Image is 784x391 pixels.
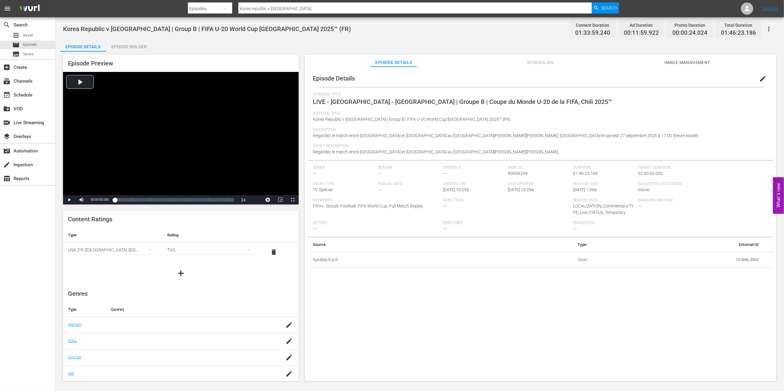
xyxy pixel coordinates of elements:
[313,182,375,187] span: Entry Type:
[313,144,765,149] span: Short Description
[308,237,494,252] th: Source
[68,60,113,67] span: Episode Preview
[508,171,528,176] span: 90959294
[3,105,10,113] span: VOD
[591,252,763,268] td: 131846_ENG
[573,203,634,215] span: LOCALIZATION_Commentary,TYPE_Live,STATUS_Temporary
[773,177,784,214] button: Open Feedback Widget
[313,226,316,231] span: ---
[573,182,635,187] span: Release Date:
[624,30,659,37] span: 00:11:59.922
[573,221,700,226] span: Producers
[63,72,299,204] div: Video Player
[443,187,469,192] span: [DATE] 10:29a
[313,92,765,97] span: External Title
[3,175,10,182] span: Reports
[162,228,262,243] th: Rating
[274,195,286,204] button: Picture-in-Picture
[313,117,511,122] span: Korea Republic v [GEOGRAPHIC_DATA] | Group B | FIFA U-20 World Cup [GEOGRAPHIC_DATA] 2025™ (FR)
[3,147,10,155] span: Automation
[3,21,10,29] span: Search
[313,187,332,192] span: TV Special
[3,161,10,168] span: Ingestion
[508,187,534,192] span: [DATE] 10:29a
[313,221,440,226] span: Actors
[3,91,10,99] span: Schedule
[443,182,505,187] span: Created On:
[15,2,44,16] img: ans4CAIJ8jUAAAAAAAAAAAAAAAAAAAAAAAAgQb4GAAAAAAAAAAAAAAAAAAAAAAAAJMjXAAAAAAAAAAAAAAAAAAAAAAAAgAT5G...
[378,165,440,170] span: Season:
[313,165,375,170] span: Series:
[12,50,20,58] span: Series
[591,237,763,252] th: External ID
[3,77,10,85] span: Channels
[308,237,773,268] table: simple table
[60,39,106,52] button: Episode Details
[262,195,274,204] button: Jump To Time
[762,6,778,11] a: Sign Out
[23,51,34,57] span: Series
[68,371,74,376] a: IAB
[494,252,591,268] td: Guid
[68,338,77,343] a: Roku
[624,21,659,30] div: Ad Duration
[638,187,650,192] span: movie
[12,41,20,49] span: Episode
[313,203,423,208] span: FIFA+, Soccer, Football, FIFA World Cup, Full Match Replay
[313,198,440,203] span: Keywords:
[518,59,564,66] span: Scheduling
[573,171,598,176] span: 01:46:23.186
[573,198,635,203] span: Search Tags:
[443,165,505,170] span: Episode #:
[573,226,577,231] span: ---
[638,171,663,176] span: 02:00:00.000
[575,21,610,30] div: Content Duration
[313,111,765,116] span: Internal Title
[68,215,112,223] span: Content Ratings
[23,41,37,48] span: Episode
[721,21,756,30] div: Total Duration
[494,237,591,252] th: Type
[592,2,619,14] button: Search
[721,30,756,37] span: 01:46:23.186
[75,195,88,204] button: Mute
[63,302,106,317] th: Type
[115,198,234,202] div: Progress Bar
[638,165,765,170] span: Target Duration:
[371,59,417,66] span: Episode Details
[313,149,559,154] span: Regardez le match entre [GEOGRAPHIC_DATA] et [GEOGRAPHIC_DATA] au [GEOGRAPHIC_DATA][PERSON_NAME][...
[443,221,570,226] span: Directors
[106,302,273,317] th: Genres
[638,203,642,208] span: ---
[313,75,355,82] span: Episode Details
[443,203,447,208] span: ---
[443,198,570,203] span: Roku Tags:
[63,228,162,243] th: Type
[313,171,316,176] span: ---
[573,165,635,170] span: Duration:
[91,198,109,201] span: 00:00:00.000
[106,39,152,54] div: Episode Builder
[378,182,440,187] span: Publish Date:
[68,241,157,259] div: USA_PR ([GEOGRAPHIC_DATA] ([GEOGRAPHIC_DATA]))
[23,32,33,38] span: Asset
[237,195,249,204] button: Playback Rate
[63,25,351,33] span: Korea Republic v [GEOGRAPHIC_DATA] | Group B | FIFA U-20 World Cup [GEOGRAPHIC_DATA] 2025™ (FR)
[60,39,106,54] div: Episode Details
[286,195,299,204] button: Fullscreen
[508,182,570,187] span: Last Updated:
[759,75,766,82] span: edit
[443,226,447,231] span: ---
[672,30,707,37] span: 00:00:24.024
[4,5,11,12] span: menu
[575,30,610,37] span: 01:33:59.240
[68,355,81,359] a: Sinclair
[664,59,710,66] span: Image Management
[266,245,281,259] button: delete
[601,2,617,14] span: Search
[63,228,299,262] table: simple table
[3,64,10,71] span: Create
[313,128,765,132] span: Description
[270,248,277,256] span: delete
[638,182,765,187] span: Suggested Categories:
